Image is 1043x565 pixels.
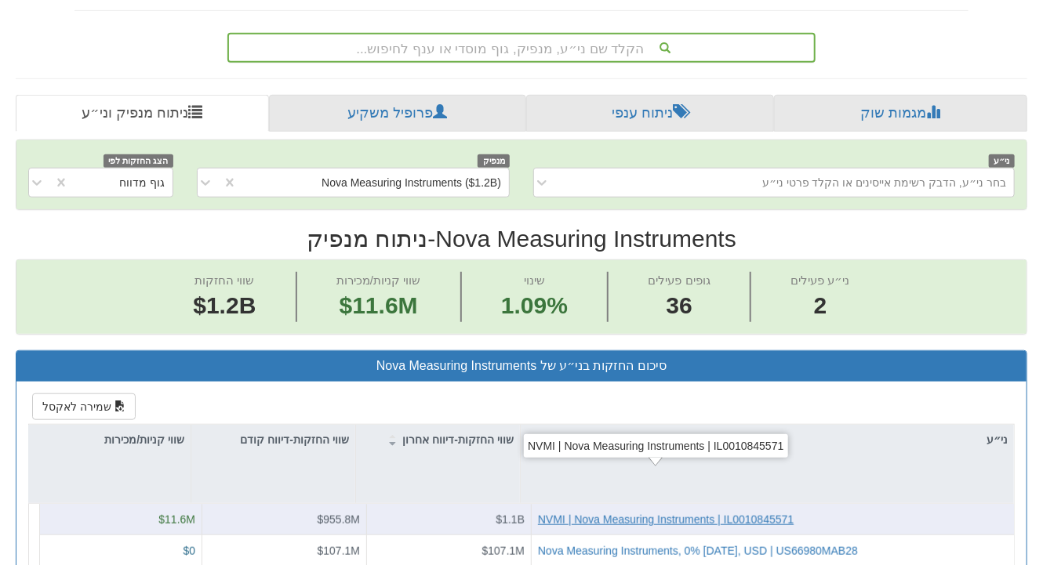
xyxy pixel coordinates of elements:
div: בחר ני״ע, הדבק רשימת אייסינים או הקלד פרטי ני״ע [762,175,1006,190]
span: ני״ע פעילים [790,273,849,287]
div: Nova Measuring Instruments ‎($1.2B‎)‎ [322,175,501,190]
span: מנפיק [478,154,510,168]
button: Nova Measuring Instruments, 0% [DATE], USD | US66980MAB28 [538,543,858,559]
a: פרופיל משקיע [269,95,527,132]
a: ניתוח ענפי [526,95,774,132]
div: הקלד שם ני״ע, מנפיק, גוף מוסדי או ענף לחיפוש... [229,34,814,61]
span: הצג החזקות לפי [104,154,173,168]
div: ני״ע [521,425,1014,455]
span: גופים פעילים [649,273,710,287]
div: שווי החזקות-דיווח אחרון [356,425,520,455]
div: שווי החזקות-דיווח קודם [191,425,355,455]
span: $955.8M [318,513,360,526]
span: 1.09% [501,289,568,323]
span: $1.1B [496,513,525,526]
div: שווי קניות/מכירות [28,425,191,455]
span: 36 [649,289,710,323]
a: ניתוח מנפיק וני״ע [16,95,269,132]
div: גוף מדווח [119,175,165,190]
span: $1.2B [193,292,256,318]
button: שמירה לאקסל [32,393,136,420]
span: $0 [183,545,195,557]
span: שינוי [524,273,545,287]
span: שווי החזקות [194,273,254,287]
span: $11.6M [340,292,418,318]
button: NVMI | Nova Measuring Instruments | IL0010845571 [538,512,794,527]
span: ני״ע [989,154,1015,168]
span: 2 [790,289,849,323]
span: $11.6M [158,513,195,526]
span: $107.1M [318,545,360,557]
span: שווי קניות/מכירות [336,273,420,287]
h3: סיכום החזקות בני״ע של Nova Measuring Instruments [28,359,1015,373]
div: NVMI | Nova Measuring Instruments | IL0010845571 [524,434,787,458]
a: מגמות שוק [774,95,1028,132]
span: $107.1M [482,545,525,557]
h2: Nova Measuring Instruments - ניתוח מנפיק [16,226,1027,252]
